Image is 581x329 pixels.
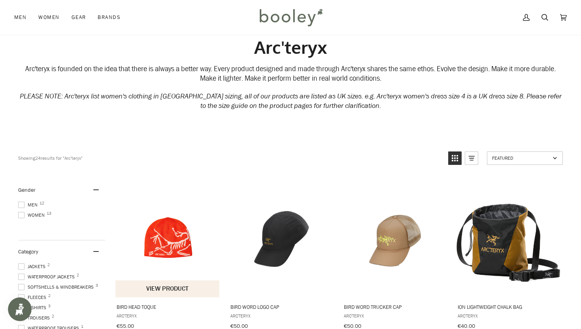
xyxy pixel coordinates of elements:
[18,151,442,165] div: Showing results for "Arc'teryx"
[48,294,51,298] span: 2
[456,185,561,290] img: Arc'teryx Ion Lightweight Chalk Bag Yukon / Black - Booley Galway
[40,201,44,205] span: 12
[487,151,563,165] a: Sort options
[96,284,98,287] span: 3
[256,6,325,29] img: Booley
[343,185,447,290] img: Arc'Teryx Bird Word Trucker Cap Canvas / Euphoria - Booley Galway
[47,212,51,216] span: 13
[18,263,48,270] span: Jackets
[77,273,79,277] span: 2
[18,201,40,208] span: Men
[465,151,478,165] a: View list mode
[492,155,550,161] span: Featured
[81,325,83,329] span: 1
[18,212,47,219] span: Women
[18,186,36,194] span: Gender
[117,312,219,319] span: Arc'teryx
[115,185,220,290] img: Arc'teryx Bird Head Toque Dynasty / Arc Silk - Booley Galway
[8,297,32,321] iframe: Button to open loyalty program pop-up
[18,64,563,84] div: Arc'teryx is founded on the idea that there is always a better way. Every product designed and ma...
[18,273,77,280] span: Waterproof Jackets
[115,280,219,297] button: View product
[344,303,446,310] span: Bird Word Trucker Cap
[229,185,334,290] img: Arc'Teryx Bird Word Logo Cap 24K Black - Booley Galway
[18,284,96,291] span: Softshells & Windbreakers
[230,312,333,319] span: Arc'teryx
[448,151,462,165] a: View grid mode
[18,248,38,255] span: Category
[18,294,49,301] span: Fleeces
[344,312,446,319] span: Arc'teryx
[230,303,333,310] span: Bird Word Logo Cap
[14,13,26,21] span: Men
[117,303,219,310] span: Bird Head Toque
[35,155,41,161] b: 24
[18,36,563,58] h1: Arc'teryx
[18,304,49,311] span: T-Shirts
[52,314,54,318] span: 2
[98,13,121,21] span: Brands
[38,13,59,21] span: Women
[48,304,51,308] span: 3
[18,314,52,321] span: Trousers
[20,91,562,111] em: PLEASE NOTE: Arc'teryx list women's clothing in [GEOGRAPHIC_DATA] sizing, all of our products are...
[458,303,560,310] span: Ion Lightweight Chalk Bag
[458,312,560,319] span: Arc'teryx
[47,263,50,267] span: 2
[72,13,86,21] span: Gear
